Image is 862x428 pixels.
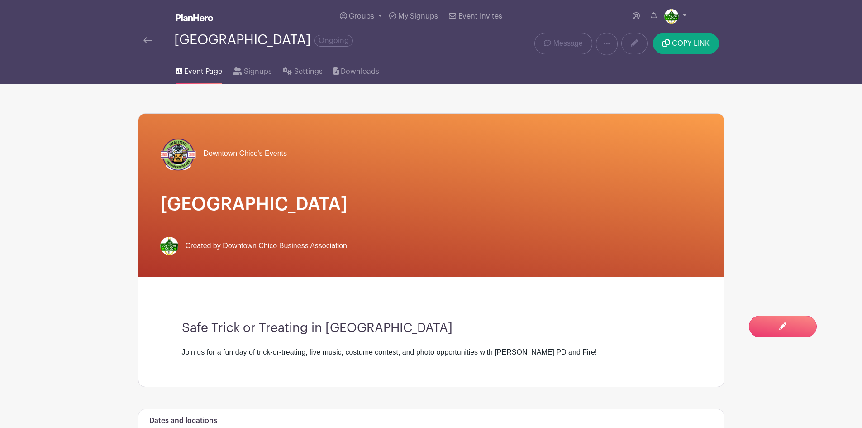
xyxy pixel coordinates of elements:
[398,13,438,20] span: My Signups
[149,417,217,425] h6: Dates and locations
[160,193,702,215] h1: [GEOGRAPHIC_DATA]
[182,321,681,336] h3: Safe Trick or Treating in [GEOGRAPHIC_DATA]
[176,14,213,21] img: logo_white-6c42ec7e38ccf1d336a20a19083b03d10ae64f83f12c07503d8b9e83406b4c7d.svg
[184,66,222,77] span: Event Page
[176,55,222,84] a: Event Page
[160,135,196,172] img: SBS%20Logo.png
[333,55,379,84] a: Downloads
[653,33,719,54] button: COPY LINK
[664,9,679,24] img: thumbnail_Outlook-gw0oh3o3.png
[349,13,374,20] span: Groups
[204,148,287,159] span: Downtown Chico's Events
[341,66,379,77] span: Downloads
[182,347,681,358] div: Join us for a fun day of trick-or-treating, live music, costume contest, and photo opportunities ...
[143,37,152,43] img: back-arrow-29a5d9b10d5bd6ae65dc969a981735edf675c4d7a1fe02e03b50dbd4ba3cdb55.svg
[534,33,592,54] a: Message
[174,33,353,48] div: [GEOGRAPHIC_DATA]
[672,40,710,47] span: COPY LINK
[283,55,322,84] a: Settings
[160,237,178,255] img: thumbnail_Outlook-gw0oh3o3.png
[314,35,353,47] span: Ongoing
[553,38,583,49] span: Message
[458,13,502,20] span: Event Invites
[244,66,272,77] span: Signups
[186,240,348,251] span: Created by Downtown Chico Business Association
[294,66,323,77] span: Settings
[233,55,272,84] a: Signups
